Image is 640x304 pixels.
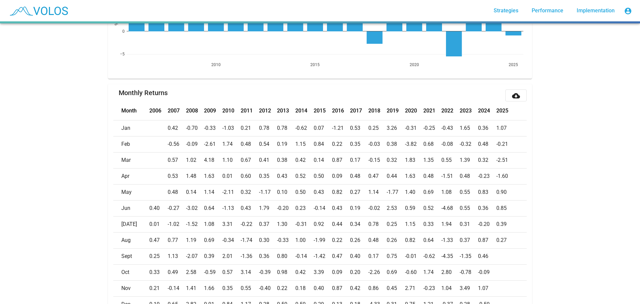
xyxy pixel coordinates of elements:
[332,216,350,232] td: 0.44
[368,200,387,216] td: -0.02
[222,216,241,232] td: 3.31
[168,200,186,216] td: -0.27
[241,152,259,168] td: 0.67
[295,136,314,152] td: 1.15
[314,216,332,232] td: 0.92
[149,216,168,232] td: 0.01
[186,101,204,120] th: 2008
[423,136,442,152] td: 0.68
[405,216,423,232] td: 1.15
[277,101,295,120] th: 2013
[168,101,186,120] th: 2007
[460,232,478,248] td: 0.37
[441,280,460,296] td: 1.04
[387,136,405,152] td: 0.38
[441,152,460,168] td: 0.55
[460,136,478,152] td: -0.32
[350,200,368,216] td: 0.19
[149,101,168,120] th: 2006
[423,168,442,184] td: 0.48
[350,264,368,280] td: 0.20
[113,152,149,168] td: Mar
[423,200,442,216] td: 0.52
[259,136,277,152] td: 0.54
[387,216,405,232] td: 0.25
[387,168,405,184] td: 0.44
[332,168,350,184] td: 0.09
[368,168,387,184] td: 0.47
[168,184,186,200] td: 0.48
[496,120,527,136] td: 1.07
[113,184,149,200] td: May
[368,152,387,168] td: -0.15
[149,264,168,280] td: 0.33
[186,232,204,248] td: 1.19
[277,136,295,152] td: 0.19
[405,280,423,296] td: 2.71
[168,248,186,264] td: 1.13
[241,280,259,296] td: 0.55
[222,232,241,248] td: -0.34
[368,248,387,264] td: 0.17
[314,280,332,296] td: 0.40
[277,152,295,168] td: 0.38
[259,232,277,248] td: 0.30
[113,280,149,296] td: Nov
[332,200,350,216] td: 0.43
[314,184,332,200] td: 0.43
[350,232,368,248] td: 0.26
[441,264,460,280] td: 2.80
[332,248,350,264] td: 0.47
[119,89,168,96] mat-card-title: Monthly Returns
[496,168,527,184] td: -1.60
[314,264,332,280] td: 3.39
[332,101,350,120] th: 2016
[186,264,204,280] td: 2.58
[350,120,368,136] td: 0.53
[314,136,332,152] td: 0.84
[314,200,332,216] td: -0.14
[5,2,71,19] img: blue_transparent.png
[295,232,314,248] td: 1.00
[478,216,496,232] td: -0.20
[241,232,259,248] td: -1.74
[204,280,222,296] td: 1.66
[113,168,149,184] td: Apr
[478,168,496,184] td: -0.23
[368,264,387,280] td: -2.26
[204,101,222,120] th: 2009
[478,232,496,248] td: 0.87
[204,184,222,200] td: 1.14
[277,248,295,264] td: 0.80
[441,200,460,216] td: -4.68
[350,101,368,120] th: 2017
[478,152,496,168] td: 0.32
[186,184,204,200] td: 0.14
[222,200,241,216] td: -1.13
[277,216,295,232] td: 1.30
[186,248,204,264] td: -2.07
[405,264,423,280] td: -0.60
[512,92,520,100] mat-icon: cloud_download
[405,232,423,248] td: 0.82
[241,120,259,136] td: 0.21
[222,184,241,200] td: -2.11
[113,120,149,136] td: Jan
[149,200,168,216] td: 0.40
[277,200,295,216] td: -0.20
[460,101,478,120] th: 2023
[478,120,496,136] td: 0.36
[168,280,186,296] td: -0.14
[368,184,387,200] td: 1.14
[259,216,277,232] td: 0.37
[332,136,350,152] td: 0.22
[204,232,222,248] td: 0.69
[277,280,295,296] td: 0.22
[405,168,423,184] td: 1.63
[387,184,405,200] td: -1.77
[350,248,368,264] td: 0.40
[478,264,496,280] td: -0.09
[168,168,186,184] td: 0.53
[277,120,295,136] td: 0.78
[441,136,460,152] td: -0.08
